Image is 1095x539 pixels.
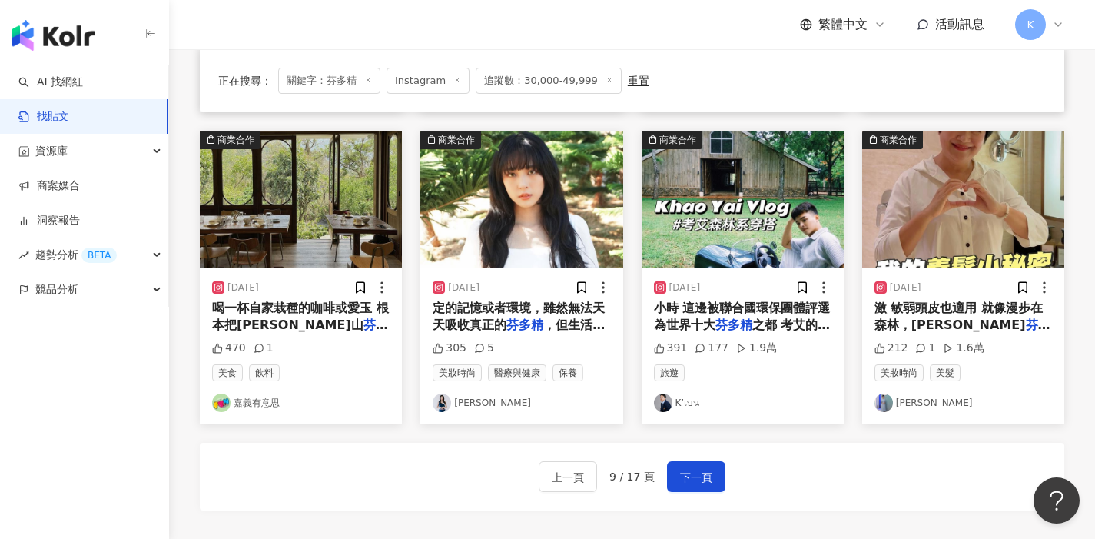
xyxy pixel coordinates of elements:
div: 重置 [628,75,649,87]
span: K [1027,16,1034,33]
span: 活動訊息 [935,17,984,32]
a: KOL Avatar[PERSON_NAME] [874,394,1052,412]
span: 追蹤數：30,000-49,999 [476,68,622,94]
span: 下一頁 [680,468,712,487]
div: BETA [81,248,117,263]
div: 212 [874,341,908,356]
span: 激 敏弱頭皮也適用 就像漫步在森林，[PERSON_NAME] [874,301,1043,332]
span: 美妝時尚 [874,364,924,381]
span: 旅遊 [654,364,685,381]
div: post-image商業合作 [862,131,1064,268]
div: 1.9萬 [736,341,777,356]
span: 上一頁 [552,468,584,487]
div: [DATE] [669,281,701,294]
img: KOL Avatar [874,394,893,412]
div: 商業合作 [438,132,475,148]
div: 391 [654,341,688,356]
div: 1 [915,341,935,356]
a: 洞察報告 [18,213,80,228]
div: 470 [212,341,246,356]
span: 美髮 [930,364,961,381]
a: 找貼文 [18,109,69,125]
div: post-image商業合作 [200,131,402,268]
span: 9 / 17 頁 [609,471,655,483]
img: KOL Avatar [212,394,231,412]
a: 商案媒合 [18,178,80,194]
div: [DATE] [227,281,259,294]
img: post-image [642,131,844,268]
img: logo [12,20,95,51]
a: searchAI 找網紅 [18,75,83,90]
img: KOL Avatar [654,394,672,412]
div: post-image商業合作 [642,131,844,268]
mark: 芬多精 [506,318,543,332]
img: post-image [862,131,1064,268]
div: 305 [433,341,466,356]
span: 資源庫 [35,134,68,168]
div: post-image商業合作 [420,131,622,268]
span: 飲料 [249,364,280,381]
iframe: Help Scout Beacon - Open [1034,477,1080,524]
div: 5 [474,341,494,356]
span: rise [18,250,29,261]
a: KOL Avatar嘉義有意思 [212,394,390,412]
span: 定的記憶或者環境，雖然無法天天吸收真正的 [433,301,605,332]
div: [DATE] [890,281,921,294]
span: 正在搜尋 ： [218,75,272,87]
span: 競品分析 [35,272,78,307]
span: 關鍵字：芬多精 [278,68,380,94]
a: KOL Avatar[PERSON_NAME] [433,394,610,412]
img: post-image [200,131,402,268]
span: 保養 [552,364,583,381]
div: 商業合作 [217,132,254,148]
div: 177 [695,341,728,356]
div: 1.6萬 [943,341,984,356]
span: 醫療與健康 [488,364,546,381]
span: Instagram [387,68,470,94]
button: 上一頁 [539,461,597,492]
div: 商業合作 [880,132,917,148]
span: 美妝時尚 [433,364,482,381]
div: 1 [254,341,274,356]
span: 繁體中文 [818,16,868,33]
div: 商業合作 [659,132,696,148]
img: post-image [420,131,622,268]
span: 小時 這邊被聯合國環保團體評選為世界十大 [654,301,831,332]
mark: 芬多精 [715,318,752,332]
img: KOL Avatar [433,394,451,412]
span: 喝一杯自家栽種的咖啡或愛玉 根本把[PERSON_NAME]山 [212,301,389,332]
a: KOL AvatarK’เบน [654,394,831,412]
button: 下一頁 [667,461,725,492]
span: 趨勢分析 [35,238,117,272]
span: 美食 [212,364,243,381]
div: [DATE] [448,281,479,294]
